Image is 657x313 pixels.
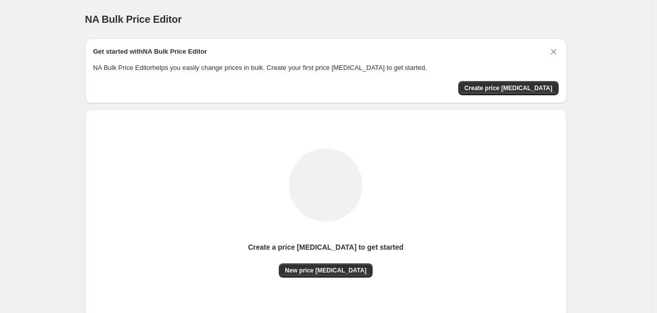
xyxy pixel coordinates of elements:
[85,14,182,25] span: NA Bulk Price Editor
[248,242,404,252] p: Create a price [MEDICAL_DATA] to get started
[93,47,207,57] h2: Get started with NA Bulk Price Editor
[285,266,367,275] span: New price [MEDICAL_DATA]
[458,81,559,95] button: Create price change job
[279,263,373,278] button: New price [MEDICAL_DATA]
[93,63,559,73] p: NA Bulk Price Editor helps you easily change prices in bulk. Create your first price [MEDICAL_DAT...
[549,47,559,57] button: Dismiss card
[464,84,553,92] span: Create price [MEDICAL_DATA]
